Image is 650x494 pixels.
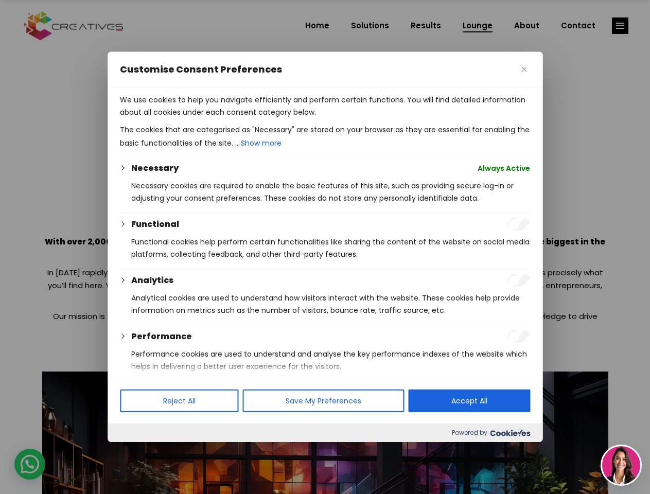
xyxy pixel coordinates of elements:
input: Enable Performance [507,330,530,343]
div: Powered by [108,424,542,442]
p: The cookies that are categorised as "Necessary" are stored on your browser as they are essential ... [120,123,530,150]
button: Accept All [408,390,530,412]
span: Customise Consent Preferences [120,63,282,76]
button: Necessary [131,162,179,174]
button: Show more [240,136,283,150]
input: Enable Analytics [507,274,530,287]
span: Always Active [478,162,530,174]
p: Necessary cookies are required to enable the basic features of this site, such as providing secur... [131,180,530,204]
p: We use cookies to help you navigate efficiently and perform certain functions. You will find deta... [120,94,530,118]
p: Functional cookies help perform certain functionalities like sharing the content of the website o... [131,236,530,260]
button: Analytics [131,274,173,287]
img: Cookieyes logo [490,430,530,436]
img: Close [521,67,526,72]
div: Customise Consent Preferences [108,52,542,442]
input: Enable Functional [507,218,530,231]
button: Reject All [120,390,238,412]
button: Performance [131,330,192,343]
p: Analytical cookies are used to understand how visitors interact with the website. These cookies h... [131,292,530,316]
p: Performance cookies are used to understand and analyse the key performance indexes of the website... [131,348,530,373]
img: agent [602,446,640,484]
button: Save My Preferences [242,390,404,412]
button: Functional [131,218,179,231]
button: Close [518,63,530,76]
